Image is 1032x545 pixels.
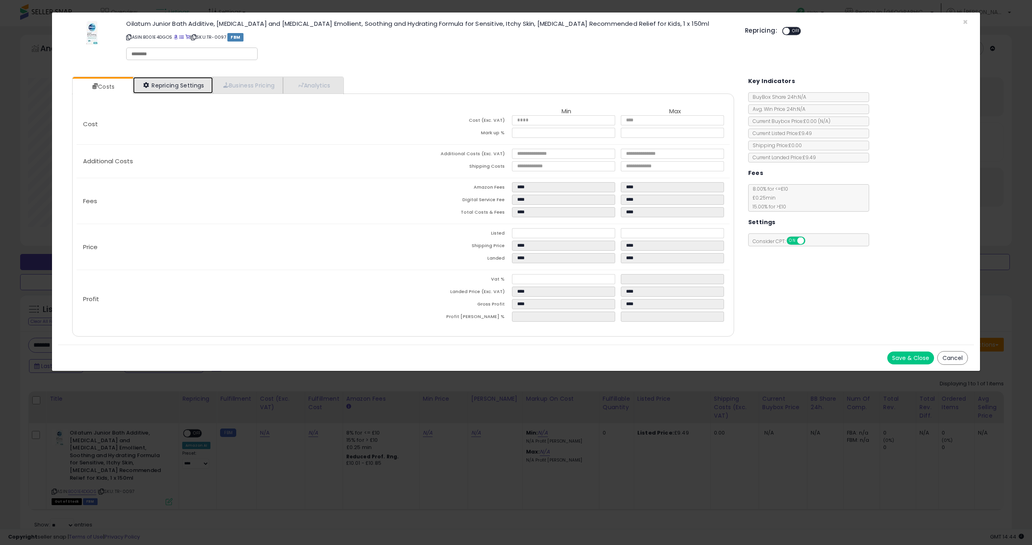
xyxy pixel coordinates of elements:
[77,198,403,204] p: Fees
[174,34,178,40] a: BuyBox page
[621,108,730,115] th: Max
[749,118,830,125] span: Current Buybox Price:
[749,185,788,210] span: 8.00 % for <= £10
[403,228,512,241] td: Listed
[126,31,733,44] p: ASIN: B001E4DGOS | SKU: TR-0097
[133,77,213,94] a: Repricing Settings
[748,76,795,86] h5: Key Indicators
[937,351,968,365] button: Cancel
[745,27,777,34] h5: Repricing:
[403,115,512,128] td: Cost (Exc. VAT)
[213,77,283,94] a: Business Pricing
[283,77,343,94] a: Analytics
[227,33,243,42] span: FBM
[749,194,776,201] span: £0.25 min
[749,154,816,161] span: Current Landed Price: £9.49
[179,34,184,40] a: All offer listings
[512,108,621,115] th: Min
[403,287,512,299] td: Landed Price (Exc. VAT)
[963,16,968,28] span: ×
[185,34,190,40] a: Your listing only
[403,195,512,207] td: Digital Service Fee
[77,121,403,127] p: Cost
[790,28,803,35] span: OFF
[73,79,132,95] a: Costs
[804,237,817,244] span: OFF
[749,106,805,112] span: Avg. Win Price 24h: N/A
[403,312,512,324] td: Profit [PERSON_NAME] %
[403,207,512,220] td: Total Costs & Fees
[748,168,764,178] h5: Fees
[803,118,830,125] span: £0.00
[77,158,403,164] p: Additional Costs
[749,142,802,149] span: Shipping Price: £0.00
[80,21,104,45] img: 417jRdQ9axL._SL60_.jpg
[126,21,733,27] h3: Oilatum Junior Bath Additive, [MEDICAL_DATA] and [MEDICAL_DATA] Emollient, Soothing and Hydrating...
[787,237,797,244] span: ON
[403,299,512,312] td: Gross Profit
[818,118,830,125] span: ( N/A )
[403,182,512,195] td: Amazon Fees
[749,238,816,245] span: Consider CPT:
[749,94,806,100] span: BuyBox Share 24h: N/A
[403,128,512,140] td: Mark up %
[887,352,934,364] button: Save & Close
[403,161,512,174] td: Shipping Costs
[403,149,512,161] td: Additional Costs (Exc. VAT)
[749,130,812,137] span: Current Listed Price: £9.49
[403,241,512,253] td: Shipping Price
[77,244,403,250] p: Price
[748,217,776,227] h5: Settings
[403,253,512,266] td: Landed
[403,274,512,287] td: Vat %
[749,203,786,210] span: 15.00 % for > £10
[77,296,403,302] p: Profit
